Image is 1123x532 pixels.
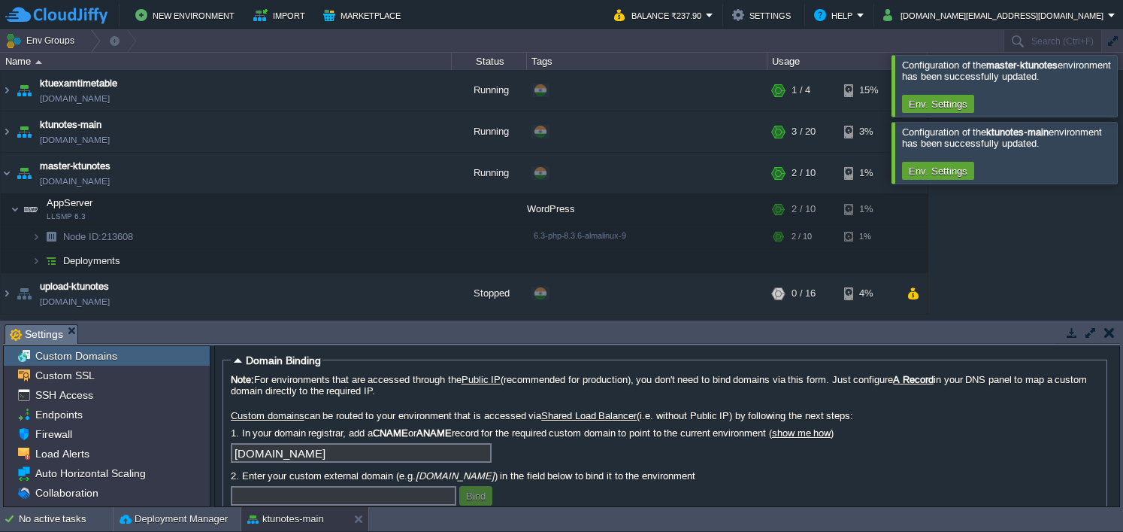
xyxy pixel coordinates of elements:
[45,197,95,208] a: AppServerLLSMP 6.3
[1,153,13,193] img: AMDAwAAAACH5BAEAAAAALAAAAAABAAEAAAICRAEAOw==
[527,194,767,224] div: WordPress
[11,194,20,224] img: AMDAwAAAACH5BAEAAAAALAAAAAABAAEAAAICRAEAOw==
[253,6,310,24] button: Import
[416,427,452,439] b: ANAME
[732,6,795,24] button: Settings
[792,111,816,152] div: 3 / 20
[32,427,74,441] a: Firewall
[844,194,893,224] div: 1%
[32,349,120,363] a: Custom Domains
[35,60,42,64] img: AMDAwAAAACH5BAEAAAAALAAAAAABAAEAAAICRAEAOw==
[231,410,1099,421] label: can be routed to your environment that is accessed via (i.e. without Public IP) by following the ...
[844,273,893,314] div: 4%
[904,97,972,111] button: Env. Settings
[40,159,110,174] a: master-ktunotes
[14,70,35,111] img: AMDAwAAAACH5BAEAAAAALAAAAAABAAEAAAICRAEAOw==
[120,512,228,527] button: Deployment Manager
[231,470,1099,482] label: 2. Enter your custom external domain (e.g. ) in the field below to bind it to the environment
[986,59,1057,71] b: master-ktunotes
[452,70,527,111] div: Running
[844,225,893,248] div: 1%
[462,489,490,503] button: Bind
[32,467,148,480] a: Auto Horizontal Scaling
[10,325,63,344] span: Settings
[47,212,86,221] span: LLSMP 6.3
[32,388,95,402] a: SSH Access
[534,231,626,240] span: 6.3-php-8.3.6-almalinux-9
[231,374,1099,397] label: For environments that are accessed through the (recommended for production), you don't need to bi...
[614,6,706,24] button: Balance ₹237.90
[768,53,927,70] div: Usage
[792,225,812,248] div: 2 / 10
[986,126,1048,138] b: ktunotes-main
[792,70,810,111] div: 1 / 4
[45,196,95,209] span: AppServer
[893,374,934,385] a: A Record
[373,427,408,439] b: CNAME
[1060,472,1108,517] iframe: chat widget
[41,249,62,272] img: AMDAwAAAACH5BAEAAAAALAAAAAABAAEAAAICRAEAOw==
[40,91,110,106] a: [DOMAIN_NAME]
[32,447,92,461] a: Load Alerts
[1,273,13,314] img: AMDAwAAAACH5BAEAAAAALAAAAAABAAEAAAICRAEAOw==
[462,374,501,385] a: Public IP
[62,230,135,243] a: Node ID:213608
[62,230,135,243] span: 213608
[844,153,893,193] div: 1%
[452,111,527,152] div: Running
[814,6,857,24] button: Help
[904,164,972,178] button: Env. Settings
[32,506,110,519] a: Change Owner
[14,273,35,314] img: AMDAwAAAACH5BAEAAAAALAAAAAABAAEAAAICRAEAOw==
[1,111,13,152] img: AMDAwAAAACH5BAEAAAAALAAAAAABAAEAAAICRAEAOw==
[14,153,35,193] img: AMDAwAAAACH5BAEAAAAALAAAAAABAAEAAAICRAEAOw==
[792,273,816,314] div: 0 / 16
[1,70,13,111] img: AMDAwAAAACH5BAEAAAAALAAAAAABAAEAAAICRAEAOw==
[32,369,97,382] a: Custom SSL
[32,408,85,421] a: Endpoints
[247,512,324,527] button: ktunotes-main
[323,6,405,24] button: Marketplace
[792,194,816,224] div: 2 / 10
[19,507,113,531] div: No active tasks
[528,53,767,70] div: Tags
[40,76,117,91] a: ktuexamtimetable
[844,70,893,111] div: 15%
[902,59,1111,82] span: Configuration of the environment has been successfully updated.
[902,126,1102,149] span: Configuration of the environment has been successfully updated.
[5,6,107,25] img: CloudJiffy
[40,117,101,132] a: ktunotes-main
[41,225,62,248] img: AMDAwAAAACH5BAEAAAAALAAAAAABAAEAAAICRAEAOw==
[32,486,101,500] a: Collaboration
[20,194,41,224] img: AMDAwAAAACH5BAEAAAAALAAAAAABAAEAAAICRAEAOw==
[32,225,41,248] img: AMDAwAAAACH5BAEAAAAALAAAAAABAAEAAAICRAEAOw==
[792,153,816,193] div: 2 / 10
[135,6,239,24] button: New Environment
[63,231,101,242] span: Node ID:
[231,427,1099,439] label: 1. In your domain registrar, add a or record for the required custom domain to point to the curre...
[453,53,526,70] div: Status
[231,410,304,421] a: Custom domains
[5,30,80,51] button: Env Groups
[32,249,41,272] img: AMDAwAAAACH5BAEAAAAALAAAAAABAAEAAAICRAEAOw==
[62,254,123,267] a: Deployments
[40,279,109,294] span: upload-ktunotes
[772,427,831,439] a: show me how
[416,470,495,482] i: [DOMAIN_NAME]
[40,174,110,189] a: [DOMAIN_NAME]
[14,111,35,152] img: AMDAwAAAACH5BAEAAAAALAAAAAABAAEAAAICRAEAOw==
